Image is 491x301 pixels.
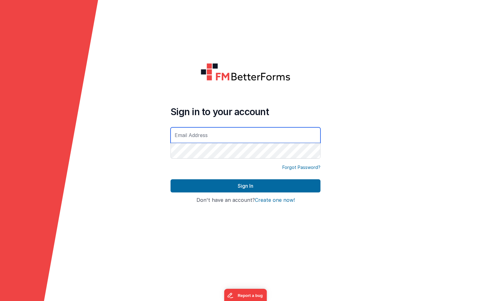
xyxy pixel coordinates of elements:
h4: Don't have an account? [171,197,320,203]
a: Forgot Password? [282,164,320,171]
button: Create one now! [255,197,295,203]
button: Sign In [171,179,320,192]
input: Email Address [171,127,320,143]
h4: Sign in to your account [171,106,320,117]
